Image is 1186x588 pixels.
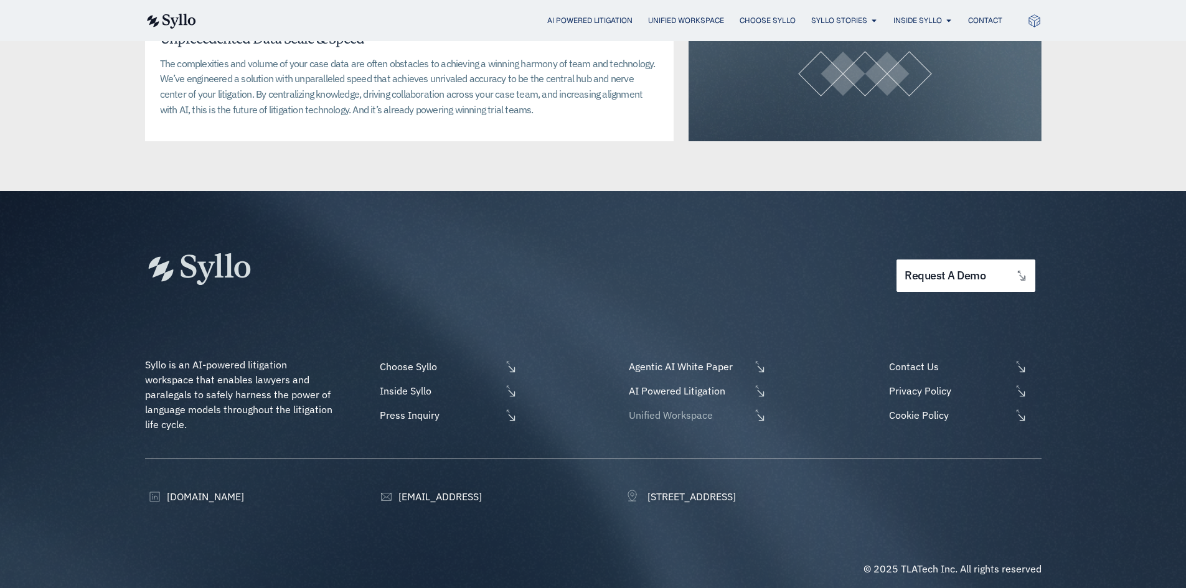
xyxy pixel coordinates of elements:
span: Agentic AI White Paper [626,359,750,374]
span: © 2025 TLATech Inc. All rights reserved [864,562,1042,575]
a: AI Powered Litigation [626,383,766,398]
a: request a demo [897,259,1035,292]
a: [DOMAIN_NAME] [145,489,244,504]
a: Privacy Policy [886,383,1041,398]
span: AI Powered Litigation [626,383,750,398]
span: Inside Syllo [377,383,501,398]
a: Inside Syllo [377,383,517,398]
img: syllo [145,14,196,29]
span: [DOMAIN_NAME] [164,489,244,504]
span: Privacy Policy [886,383,1010,398]
a: [STREET_ADDRESS] [626,489,736,504]
a: Syllo Stories [811,15,867,26]
span: [EMAIL_ADDRESS] [395,489,482,504]
a: Agentic AI White Paper [626,359,766,374]
a: Contact Us [886,359,1041,374]
a: Choose Syllo [377,359,517,374]
a: Contact [968,15,1002,26]
span: [STREET_ADDRESS] [644,489,736,504]
a: Choose Syllo [740,15,796,26]
nav: Menu [221,15,1002,27]
span: Syllo is an AI-powered litigation workspace that enables lawyers and paralegals to safely harness... [145,358,335,431]
span: request a demo [905,270,986,282]
a: [EMAIL_ADDRESS] [377,489,482,504]
a: Press Inquiry [377,408,517,422]
a: Unified Workspace [626,408,766,422]
a: Inside Syllo [893,15,942,26]
div: Menu Toggle [221,15,1002,27]
span: Cookie Policy [886,408,1010,422]
a: AI Powered Litigation [547,15,633,26]
span: Choose Syllo [377,359,501,374]
a: Unified Workspace [648,15,724,26]
a: Cookie Policy [886,408,1041,422]
span: Press Inquiry [377,408,501,422]
span: Unified Workspace [626,408,750,422]
span: Contact Us [886,359,1010,374]
p: The complexities and volume of your case data are often obstacles to achieving a winning harmony ... [160,56,659,118]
